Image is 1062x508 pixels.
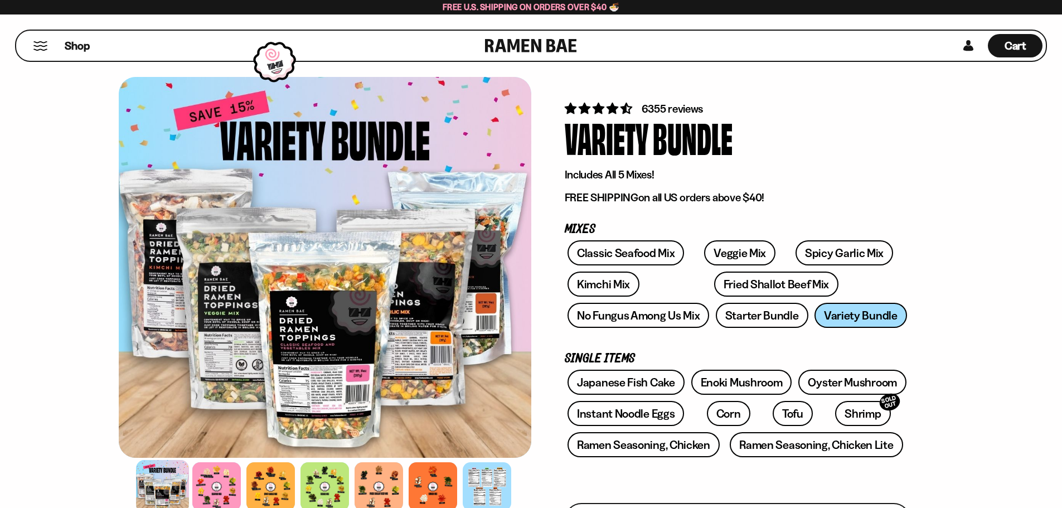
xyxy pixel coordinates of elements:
a: Fried Shallot Beef Mix [714,272,838,297]
p: Includes All 5 Mixes! [565,168,910,182]
a: Spicy Garlic Mix [796,240,893,265]
span: Cart [1005,39,1026,52]
div: Bundle [653,117,733,158]
a: ShrimpSOLD OUT [835,401,890,426]
p: on all US orders above $40! [565,191,910,205]
a: Kimchi Mix [568,272,639,297]
a: No Fungus Among Us Mix [568,303,709,328]
a: Classic Seafood Mix [568,240,684,265]
span: 6355 reviews [642,102,704,115]
a: Japanese Fish Cake [568,370,685,395]
a: Oyster Mushroom [798,370,906,395]
span: Free U.S. Shipping on Orders over $40 🍜 [443,2,619,12]
a: Instant Noodle Eggs [568,401,684,426]
a: Shop [65,34,90,57]
p: Single Items [565,354,910,364]
strong: FREE SHIPPING [565,191,638,204]
div: Variety [565,117,648,158]
a: Tofu [773,401,813,426]
a: Ramen Seasoning, Chicken Lite [730,432,903,457]
a: Corn [707,401,750,426]
p: Mixes [565,224,910,235]
a: Enoki Mushroom [691,370,792,395]
a: Ramen Seasoning, Chicken [568,432,720,457]
a: Veggie Mix [704,240,775,265]
span: Shop [65,38,90,54]
a: Starter Bundle [716,303,808,328]
div: SOLD OUT [877,391,902,413]
a: Cart [988,31,1042,61]
button: Mobile Menu Trigger [33,41,48,51]
span: 4.63 stars [565,101,634,115]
